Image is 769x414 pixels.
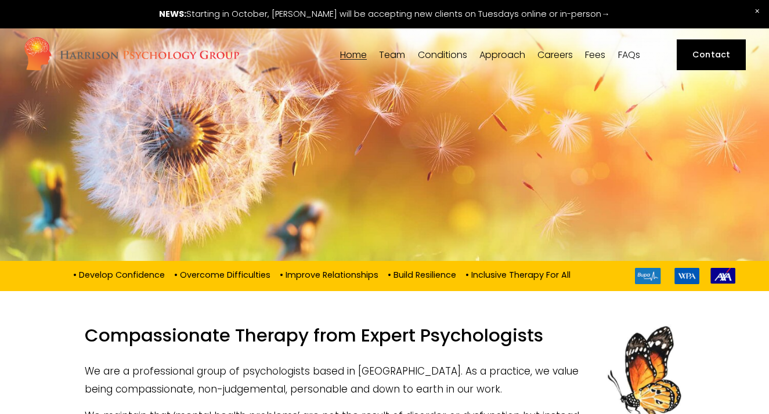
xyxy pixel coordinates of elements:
img: Harrison Psychology Group [23,36,240,74]
a: FAQs [618,49,640,60]
a: folder dropdown [479,49,525,60]
span: Team [379,50,405,60]
a: Careers [537,49,573,60]
p: We are a professional group of psychologists based in [GEOGRAPHIC_DATA]. As a practice, we value ... [85,362,685,398]
p: • Develop Confidence • Overcome Difficulties • Improve Relationships • Build Resilience • Inclusi... [34,268,615,281]
a: Contact [677,39,746,70]
h1: Compassionate Therapy from Expert Psychologists [85,324,685,353]
span: Approach [479,50,525,60]
a: Home [340,49,367,60]
a: folder dropdown [379,49,405,60]
a: folder dropdown [418,49,467,60]
a: Fees [585,49,605,60]
span: Conditions [418,50,467,60]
